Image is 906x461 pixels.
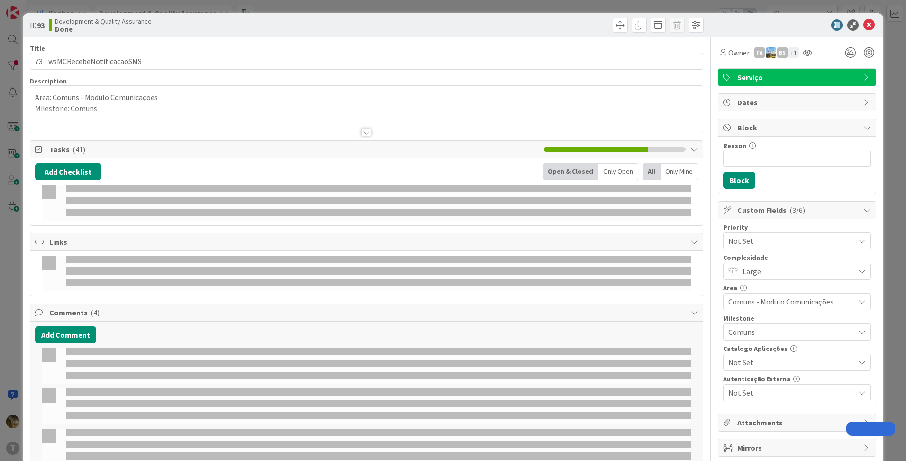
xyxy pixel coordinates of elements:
[728,47,750,58] span: Owner
[72,145,85,154] span: ( 41 )
[737,122,859,133] span: Block
[737,97,859,108] span: Dates
[728,295,850,308] span: Comuns - Modulo Comunicações
[728,386,850,399] span: Not Set
[737,417,859,428] span: Attachments
[30,77,67,85] span: Description
[35,92,698,103] p: Area: Comuns - Modulo Comunicações
[723,224,871,230] div: Priority
[598,163,638,180] div: Only Open
[35,163,101,180] button: Add Checklist
[30,53,703,70] input: type card name here...
[55,25,152,33] b: Done
[723,254,871,261] div: Complexidade
[49,307,686,318] span: Comments
[723,172,755,189] button: Block
[788,47,799,58] div: + 1
[643,163,661,180] div: All
[728,234,850,248] span: Not Set
[30,19,45,31] span: ID
[37,20,45,30] b: 93
[35,326,96,343] button: Add Comment
[723,285,871,291] div: Area
[543,163,598,180] div: Open & Closed
[30,44,45,53] label: Title
[661,163,698,180] div: Only Mine
[35,103,698,114] p: Milestone: Comuns
[737,204,859,216] span: Custom Fields
[91,308,100,317] span: ( 4 )
[766,47,776,58] img: DG
[49,144,539,155] span: Tasks
[723,141,746,150] label: Reason
[728,356,850,369] span: Not Set
[743,265,850,278] span: Large
[55,18,152,25] span: Development & Quality Assurance
[754,47,765,58] div: FA
[789,205,805,215] span: ( 3/6 )
[777,47,788,58] div: BS
[723,315,871,322] div: Milestone
[723,345,871,352] div: Catalogo Aplicações
[728,325,850,339] span: Comuns
[49,236,686,248] span: Links
[737,72,859,83] span: Serviço
[737,442,859,453] span: Mirrors
[723,376,871,382] div: Autenticação Externa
